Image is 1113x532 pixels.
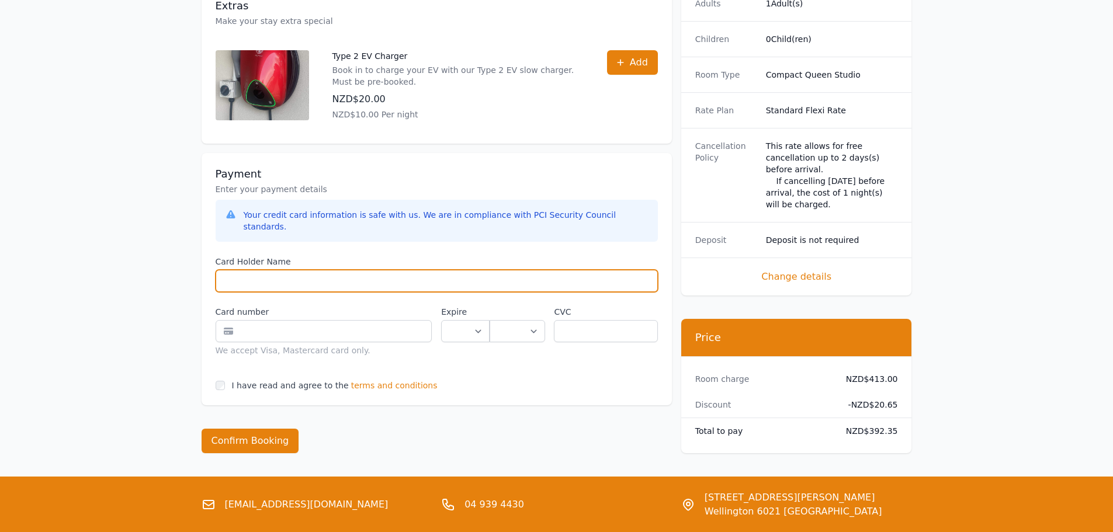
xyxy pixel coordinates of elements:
[225,498,389,512] a: [EMAIL_ADDRESS][DOMAIN_NAME]
[554,306,657,318] label: CVC
[607,50,658,75] button: Add
[695,105,757,116] dt: Rate Plan
[766,234,898,246] dd: Deposit is not required
[630,55,648,69] span: Add
[332,64,584,88] p: Book in to charge your EV with our Type 2 EV slow charger. Must be pre-booked.
[695,33,757,45] dt: Children
[837,425,898,437] dd: NZD$392.35
[216,345,432,356] div: We accept Visa, Mastercard card only.
[766,33,898,45] dd: 0 Child(ren)
[202,429,299,453] button: Confirm Booking
[695,270,898,284] span: Change details
[490,306,545,318] label: .
[766,105,898,116] dd: Standard Flexi Rate
[216,167,658,181] h3: Payment
[695,399,827,411] dt: Discount
[216,15,658,27] p: Make your stay extra special
[695,69,757,81] dt: Room Type
[216,256,658,267] label: Card Holder Name
[332,92,584,106] p: NZD$20.00
[695,425,827,437] dt: Total to pay
[216,183,658,195] p: Enter your payment details
[695,331,898,345] h3: Price
[464,498,524,512] a: 04 939 4430
[837,373,898,385] dd: NZD$413.00
[695,234,757,246] dt: Deposit
[695,140,757,210] dt: Cancellation Policy
[244,209,649,232] div: Your credit card information is safe with us. We are in compliance with PCI Security Council stan...
[441,306,490,318] label: Expire
[837,399,898,411] dd: - NZD$20.65
[766,69,898,81] dd: Compact Queen Studio
[332,50,584,62] p: Type 2 EV Charger
[332,109,584,120] p: NZD$10.00 Per night
[232,381,349,390] label: I have read and agree to the
[705,491,882,505] span: [STREET_ADDRESS][PERSON_NAME]
[216,50,309,120] img: Type 2 EV Charger
[216,306,432,318] label: Card number
[766,140,898,210] div: This rate allows for free cancellation up to 2 days(s) before arrival. If cancelling [DATE] befor...
[705,505,882,519] span: Wellington 6021 [GEOGRAPHIC_DATA]
[695,373,827,385] dt: Room charge
[351,380,438,391] span: terms and conditions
